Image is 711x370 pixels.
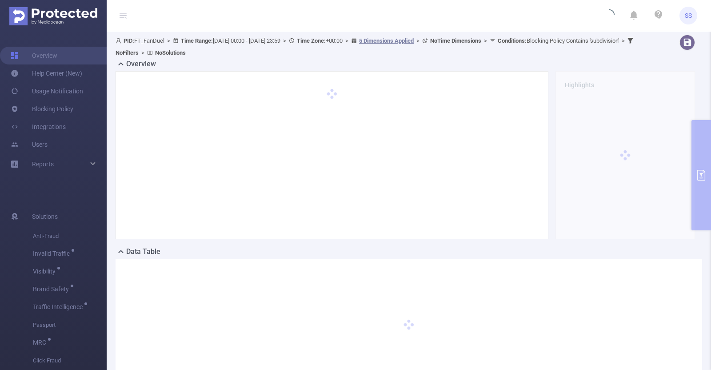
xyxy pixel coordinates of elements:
[116,38,124,44] i: icon: user
[116,37,635,56] span: FT_FanDuel [DATE] 00:00 - [DATE] 23:59 +00:00
[498,37,619,44] span: Blocking Policy Contains 'subdivision'
[32,161,54,168] span: Reports
[181,37,213,44] b: Time Range:
[126,246,160,257] h2: Data Table
[33,286,72,292] span: Brand Safety
[343,37,351,44] span: >
[33,304,86,310] span: Traffic Intelligence
[33,316,107,334] span: Passport
[481,37,490,44] span: >
[33,250,73,257] span: Invalid Traffic
[11,100,73,118] a: Blocking Policy
[126,59,156,69] h2: Overview
[11,136,48,153] a: Users
[604,9,615,22] i: icon: loading
[33,352,107,370] span: Click Fraud
[124,37,134,44] b: PID:
[11,47,57,64] a: Overview
[155,49,186,56] b: No Solutions
[11,82,83,100] a: Usage Notification
[430,37,481,44] b: No Time Dimensions
[32,155,54,173] a: Reports
[359,37,414,44] u: 5 Dimensions Applied
[619,37,627,44] span: >
[116,49,139,56] b: No Filters
[414,37,422,44] span: >
[139,49,147,56] span: >
[33,268,59,274] span: Visibility
[498,37,527,44] b: Conditions :
[33,339,49,346] span: MRC
[32,208,58,225] span: Solutions
[11,64,82,82] a: Help Center (New)
[33,227,107,245] span: Anti-Fraud
[685,7,692,24] span: SS
[164,37,173,44] span: >
[280,37,289,44] span: >
[9,7,97,25] img: Protected Media
[297,37,326,44] b: Time Zone:
[11,118,66,136] a: Integrations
